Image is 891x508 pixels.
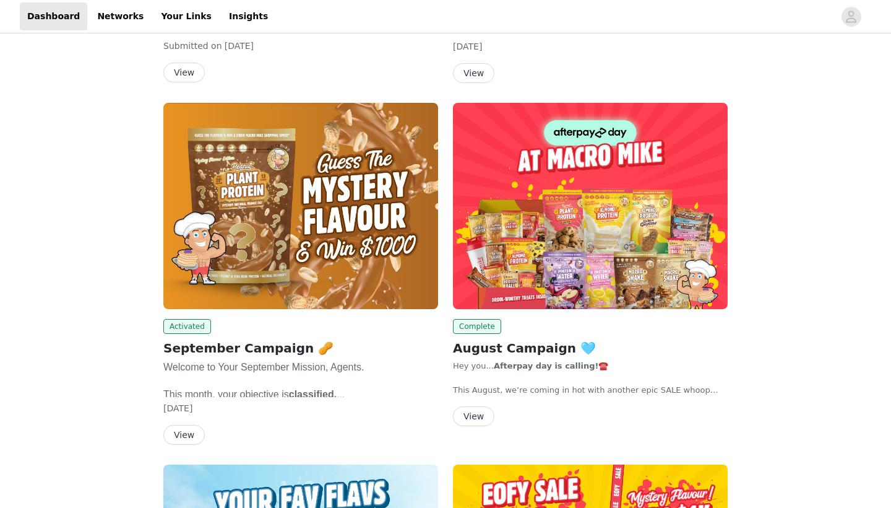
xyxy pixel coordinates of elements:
div: avatar [845,7,857,27]
a: Insights [222,2,275,30]
a: View [163,431,205,440]
a: View [163,68,205,77]
span: Submitted on [163,41,222,51]
a: View [453,69,494,78]
span: Complete [453,319,501,334]
p: Hey you... ☎️ [453,360,728,372]
p: This August, we’re coming in hot with another epic SALE whoop whoop! 🥵 [453,384,728,396]
a: Dashboard [20,2,87,30]
span: Welcome to Your September Mission, Agents. [163,362,364,372]
a: Your Links [153,2,219,30]
span: [DATE] [225,41,254,51]
button: View [163,425,205,445]
a: Networks [90,2,151,30]
span: This month, your objective is [163,389,289,400]
span: [DATE] [163,403,192,413]
button: View [453,63,494,83]
h2: August Campaign 🩵 [453,339,728,357]
strong: Afterpay day is calling! [494,361,599,370]
a: View [453,412,494,421]
span: [DATE] [453,42,482,51]
button: View [163,63,205,82]
h2: September Campaign 🥜 [163,339,438,357]
button: View [453,406,494,426]
img: Macro Mike [453,103,728,309]
img: Macro Mike [163,103,438,309]
span: classified. [289,389,345,400]
span: Activated [163,319,211,334]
